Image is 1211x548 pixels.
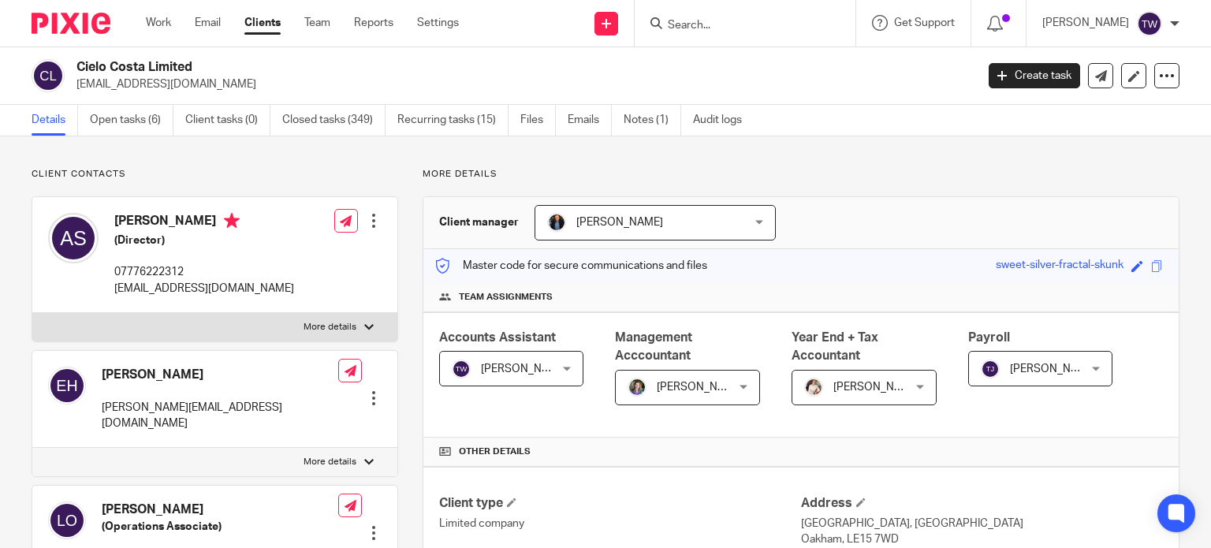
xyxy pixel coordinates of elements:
h4: Client type [439,495,801,512]
a: Notes (1) [624,105,681,136]
img: svg%3E [32,59,65,92]
i: Primary [224,213,240,229]
h4: [PERSON_NAME] [102,501,338,518]
img: svg%3E [1137,11,1162,36]
span: Team assignments [459,291,553,304]
span: [PERSON_NAME] [576,217,663,228]
img: svg%3E [981,360,1000,378]
span: Other details [459,445,531,458]
img: svg%3E [452,360,471,378]
h2: Cielo Costa Limited [76,59,788,76]
h4: [PERSON_NAME] [114,213,294,233]
p: [GEOGRAPHIC_DATA], [GEOGRAPHIC_DATA] [801,516,1163,531]
input: Search [666,19,808,33]
a: Audit logs [693,105,754,136]
a: Recurring tasks (15) [397,105,509,136]
p: Master code for secure communications and files [435,258,707,274]
h4: Address [801,495,1163,512]
p: Limited company [439,516,801,531]
img: Pixie [32,13,110,34]
h3: Client manager [439,214,519,230]
p: 07776222312 [114,264,294,280]
span: [PERSON_NAME] [833,382,920,393]
p: Oakham, LE15 7WD [801,531,1163,547]
span: Accounts Assistant [439,331,556,344]
span: [PERSON_NAME] [657,382,743,393]
span: Year End + Tax Accountant [792,331,878,362]
p: [PERSON_NAME][EMAIL_ADDRESS][DOMAIN_NAME] [102,400,338,432]
h5: (Operations Associate) [102,519,338,535]
img: svg%3E [48,501,86,539]
img: 1530183611242%20(1).jpg [628,378,646,397]
img: Kayleigh%20Henson.jpeg [804,378,823,397]
span: [PERSON_NAME] [1010,363,1097,375]
p: [EMAIL_ADDRESS][DOMAIN_NAME] [114,281,294,296]
a: Closed tasks (349) [282,105,386,136]
h4: [PERSON_NAME] [102,367,338,383]
img: martin-hickman.jpg [547,213,566,232]
p: More details [304,456,356,468]
p: More details [304,321,356,334]
p: Client contacts [32,168,398,181]
a: Open tasks (6) [90,105,173,136]
a: Settings [417,15,459,31]
h5: (Director) [114,233,294,248]
p: More details [423,168,1179,181]
a: Email [195,15,221,31]
span: Get Support [894,17,955,28]
p: [EMAIL_ADDRESS][DOMAIN_NAME] [76,76,965,92]
a: Clients [244,15,281,31]
a: Files [520,105,556,136]
a: Client tasks (0) [185,105,270,136]
span: Management Acccountant [615,331,692,362]
a: Create task [989,63,1080,88]
a: Work [146,15,171,31]
a: Team [304,15,330,31]
span: [PERSON_NAME] [481,363,568,375]
a: Emails [568,105,612,136]
span: Payroll [968,331,1010,344]
p: [PERSON_NAME] [1042,15,1129,31]
a: Details [32,105,78,136]
a: Reports [354,15,393,31]
div: sweet-silver-fractal-skunk [996,257,1123,275]
img: svg%3E [48,213,99,263]
img: svg%3E [48,367,86,404]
